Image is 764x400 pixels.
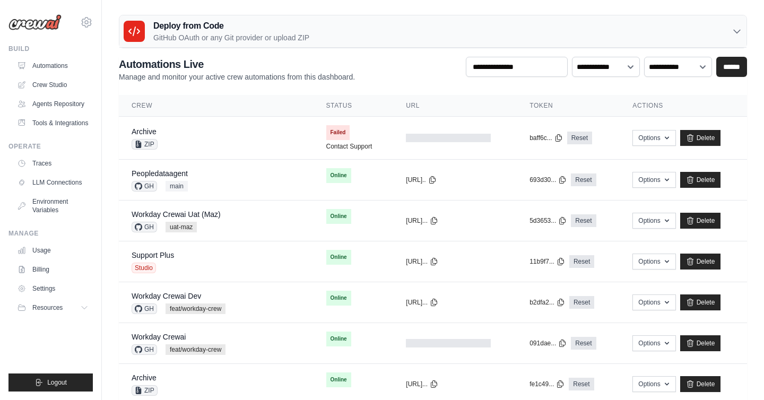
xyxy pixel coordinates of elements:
button: Logout [8,373,93,392]
button: Options [632,254,675,269]
span: GH [132,344,157,355]
button: Options [632,130,675,146]
a: Delete [680,213,721,229]
span: Failed [326,125,350,140]
span: Online [326,168,351,183]
a: LLM Connections [13,174,93,191]
h3: Deploy from Code [153,20,309,32]
button: 091dae... [529,339,567,347]
a: Delete [680,130,721,146]
th: Token [517,95,620,117]
a: Reset [569,255,594,268]
a: Contact Support [326,142,372,151]
span: Resources [32,303,63,312]
a: Delete [680,294,721,310]
th: URL [393,95,517,117]
img: Logo [8,14,62,30]
a: Billing [13,261,93,278]
p: Manage and monitor your active crew automations from this dashboard. [119,72,355,82]
a: Delete [680,172,721,188]
button: Options [632,294,675,310]
span: GH [132,181,157,192]
a: Reset [567,132,592,144]
a: Reset [571,214,596,227]
a: Settings [13,280,93,297]
span: uat-maz [166,222,197,232]
div: Operate [8,142,93,151]
button: Options [632,376,675,392]
a: Workday Crewai [132,333,186,341]
span: GH [132,222,157,232]
button: Options [632,213,675,229]
p: GitHub OAuth or any Git provider or upload ZIP [153,32,309,43]
a: Workday Crewai Dev [132,292,201,300]
span: feat/workday-crew [166,344,225,355]
a: Reset [571,173,596,186]
span: Online [326,250,351,265]
a: Workday Crewai Uat (Maz) [132,210,221,219]
button: 5d3653... [529,216,567,225]
a: Agents Repository [13,95,93,112]
div: Build [8,45,93,53]
span: Online [326,291,351,306]
th: Actions [620,95,747,117]
a: Delete [680,335,721,351]
a: Automations [13,57,93,74]
a: Environment Variables [13,193,93,219]
a: Peopledataagent [132,169,188,178]
a: Usage [13,242,93,259]
span: Online [326,372,351,387]
button: Options [632,172,675,188]
span: GH [132,303,157,314]
a: Reset [569,378,594,390]
button: Options [632,335,675,351]
a: Traces [13,155,93,172]
span: feat/workday-crew [166,303,225,314]
button: b2dfa2... [529,298,565,307]
span: Online [326,332,351,346]
a: Reset [571,337,596,350]
a: Archive [132,373,157,382]
span: ZIP [132,139,158,150]
th: Status [314,95,394,117]
span: Logout [47,378,67,387]
th: Crew [119,95,314,117]
a: Delete [680,254,721,269]
span: ZIP [132,385,158,396]
button: 11b9f7... [529,257,565,266]
span: Online [326,209,351,224]
a: Crew Studio [13,76,93,93]
button: 693d30... [529,176,567,184]
button: Resources [13,299,93,316]
div: Manage [8,229,93,238]
a: Reset [569,296,594,309]
button: fe1c49... [529,380,565,388]
a: Delete [680,376,721,392]
h2: Automations Live [119,57,355,72]
a: Support Plus [132,251,174,259]
span: main [166,181,188,192]
span: Studio [132,263,156,273]
a: Tools & Integrations [13,115,93,132]
button: baff6c... [529,134,562,142]
a: Archive [132,127,157,136]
